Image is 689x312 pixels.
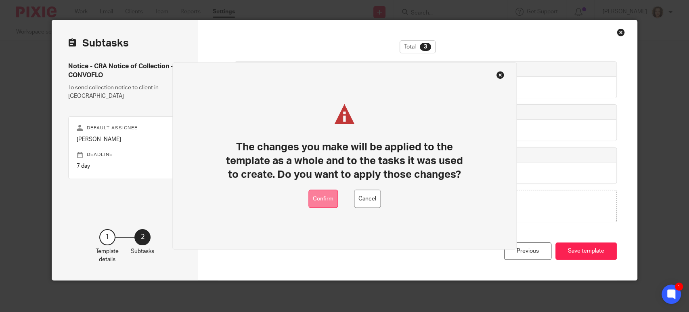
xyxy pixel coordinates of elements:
[308,190,338,208] button: Confirm
[400,40,436,53] div: Total
[68,62,182,80] h4: Notice - CRA Notice of Collection - CONVOFLO
[617,28,625,36] div: Close this dialog window
[224,140,465,182] h1: The changes you make will be applied to the template as a whole and to the tasks it was used to c...
[134,229,151,245] div: 2
[675,282,683,291] div: 1
[555,242,617,260] button: Save template
[131,247,154,255] p: Subtasks
[77,125,173,131] p: Default assignee
[77,135,173,143] p: [PERSON_NAME]
[68,84,182,100] p: To send collection notice to client in [GEOGRAPHIC_DATA]
[96,247,119,264] p: Template details
[354,190,381,208] button: Cancel
[68,36,129,50] h2: Subtasks
[77,162,173,170] p: 7 day
[99,229,115,245] div: 1
[504,242,551,260] div: Previous
[420,43,431,51] div: 3
[77,152,173,158] p: Deadline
